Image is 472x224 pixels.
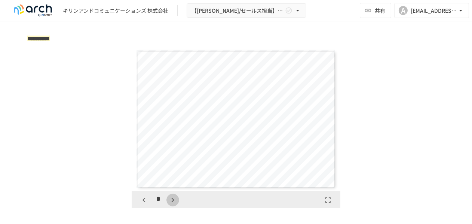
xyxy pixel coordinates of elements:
[132,47,340,191] div: Page 2
[187,3,306,18] button: 【[PERSON_NAME]/セールス担当】キリンアンドコミュニケーションズ株式会社様_初期設定サポート
[375,6,385,15] span: 共有
[9,4,57,16] img: logo-default@2x-9cf2c760.svg
[63,7,168,15] div: キリンアンドコミュニケーションズ 株式会社
[399,6,408,15] div: A
[411,6,457,15] div: [EMAIL_ADDRESS][DOMAIN_NAME]
[191,6,283,15] span: 【[PERSON_NAME]/セールス担当】キリンアンドコミュニケーションズ株式会社様_初期設定サポート
[394,3,469,18] button: A[EMAIL_ADDRESS][DOMAIN_NAME]
[360,3,391,18] button: 共有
